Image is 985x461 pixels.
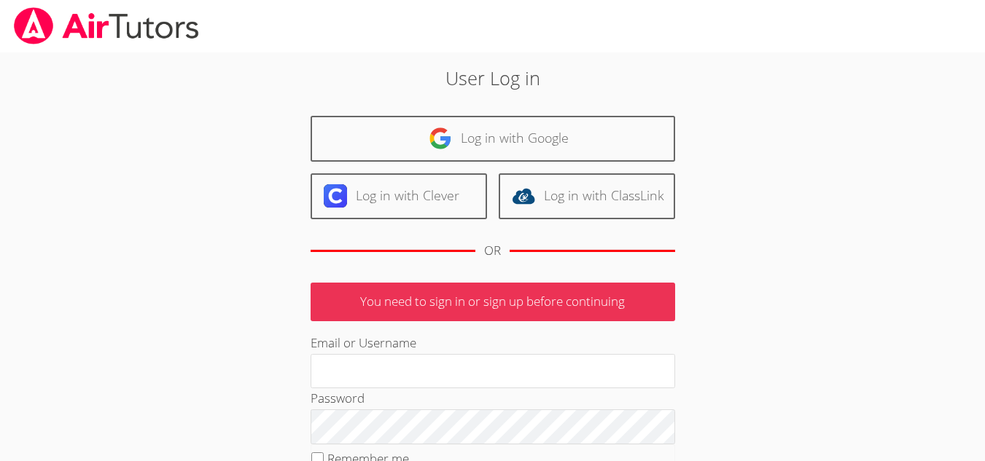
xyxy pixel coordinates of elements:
img: classlink-logo-d6bb404cc1216ec64c9a2012d9dc4662098be43eaf13dc465df04b49fa7ab582.svg [512,184,535,208]
a: Log in with Google [311,116,675,162]
img: airtutors_banner-c4298cdbf04f3fff15de1276eac7730deb9818008684d7c2e4769d2f7ddbe033.png [12,7,200,44]
img: clever-logo-6eab21bc6e7a338710f1a6ff85c0baf02591cd810cc4098c63d3a4b26e2feb20.svg [324,184,347,208]
label: Email or Username [311,334,416,351]
h2: User Log in [227,64,759,92]
img: google-logo-50288ca7cdecda66e5e0955fdab243c47b7ad437acaf1139b6f446037453330a.svg [429,127,452,150]
label: Password [311,390,365,406]
a: Log in with ClassLink [499,173,675,219]
p: You need to sign in or sign up before continuing [311,283,675,321]
a: Log in with Clever [311,173,487,219]
div: OR [484,240,501,261]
